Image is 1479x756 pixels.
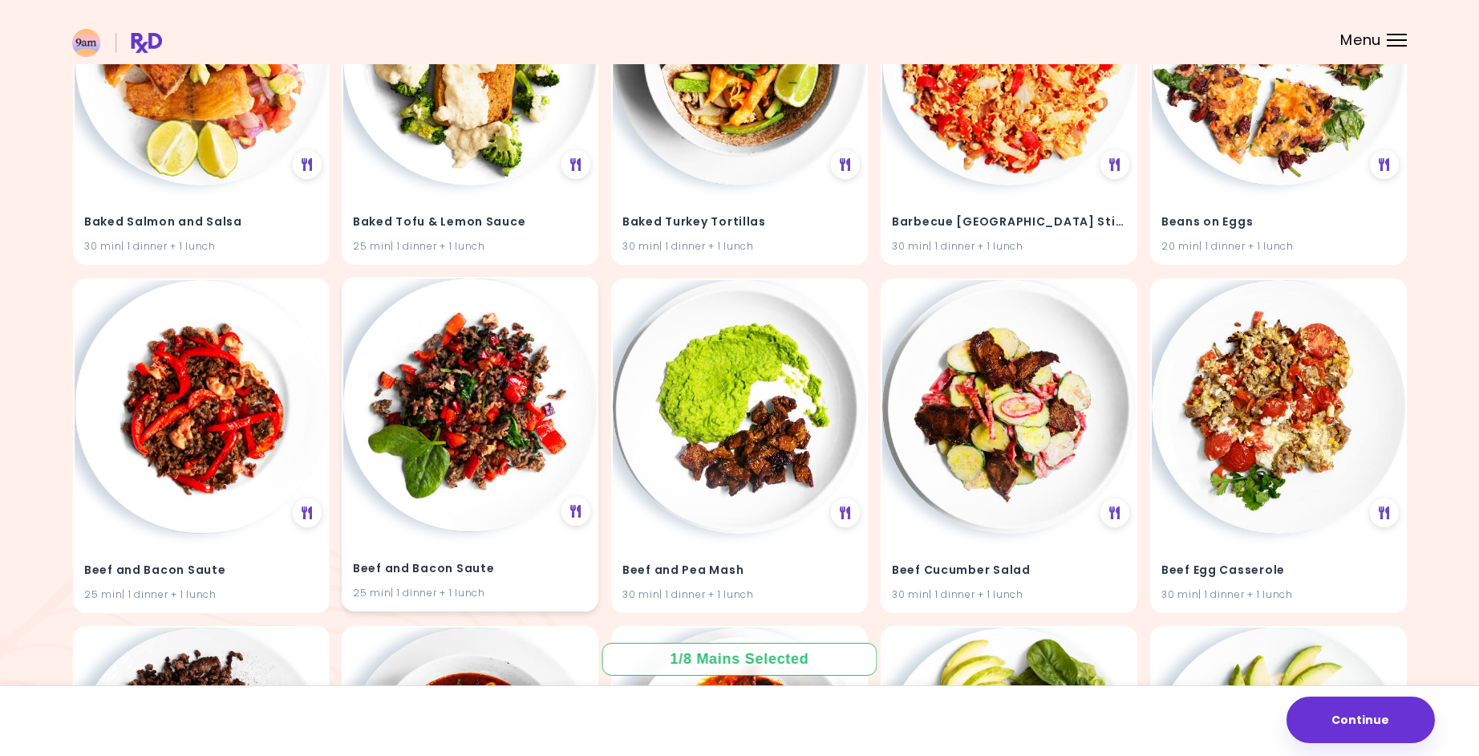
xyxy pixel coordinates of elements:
[1369,150,1398,179] div: See Meal Plan
[622,587,857,602] div: 30 min | 1 dinner + 1 lunch
[353,239,587,254] div: 25 min | 1 dinner + 1 lunch
[892,210,1126,236] h4: Barbecue Turkey Stir Fry
[1100,498,1129,527] div: See Meal Plan
[622,558,857,583] h4: Beef and Pea Mash
[84,587,318,602] div: 25 min | 1 dinner + 1 lunch
[292,498,321,527] div: See Meal Plan
[1161,587,1396,602] div: 30 min | 1 dinner + 1 lunch
[892,558,1126,583] h4: Beef Cucumber Salad
[1369,498,1398,527] div: See Meal Plan
[353,210,587,236] h4: Baked Tofu & Lemon Sauce
[72,29,162,57] img: RxDiet
[892,587,1126,602] div: 30 min | 1 dinner + 1 lunch
[1287,697,1435,743] button: Continue
[658,649,821,669] div: 1 / 8 Mains Selected
[831,150,860,179] div: See Meal Plan
[622,210,857,236] h4: Baked Turkey Tortillas
[561,150,590,179] div: See Meal Plan
[892,239,1126,254] div: 30 min | 1 dinner + 1 lunch
[1340,33,1381,47] span: Menu
[831,498,860,527] div: See Meal Plan
[84,558,318,583] h4: Beef and Bacon Saute
[561,497,590,526] div: See Meal Plan
[622,239,857,254] div: 30 min | 1 dinner + 1 lunch
[1161,210,1396,236] h4: Beans on Eggs
[1100,150,1129,179] div: See Meal Plan
[84,239,318,254] div: 30 min | 1 dinner + 1 lunch
[1161,239,1396,254] div: 20 min | 1 dinner + 1 lunch
[353,585,587,600] div: 25 min | 1 dinner + 1 lunch
[353,556,587,582] h4: Beef and Bacon Saute
[84,210,318,236] h4: Baked Salmon and Salsa
[1161,558,1396,583] h4: Beef Egg Casserole
[292,150,321,179] div: See Meal Plan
